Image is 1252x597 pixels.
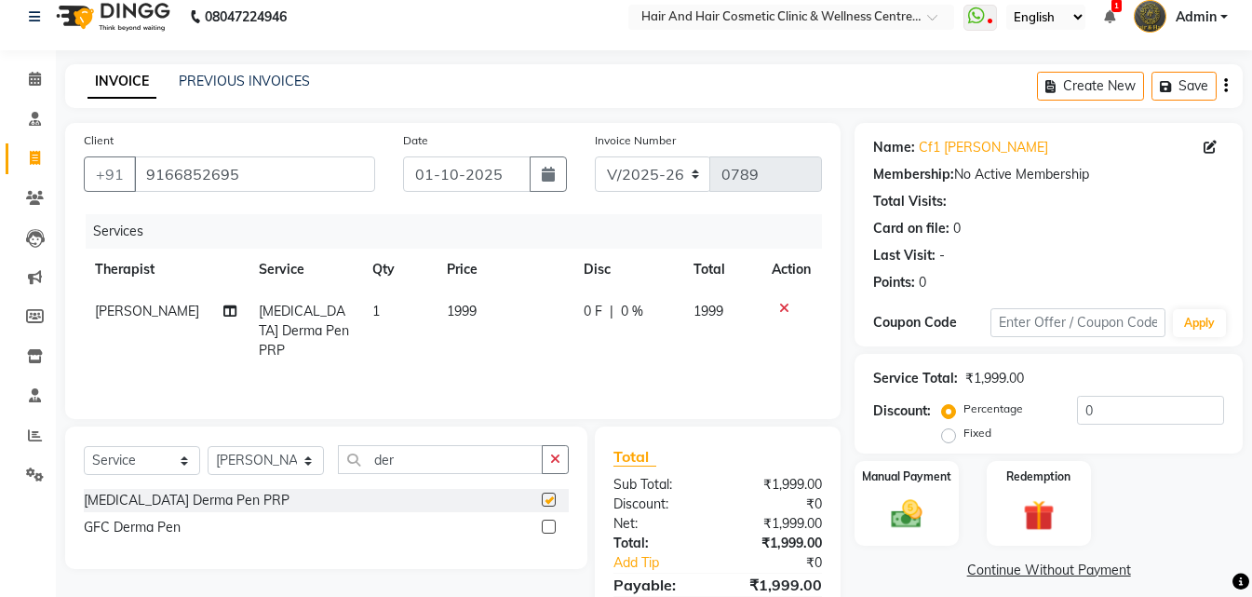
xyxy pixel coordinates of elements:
th: Service [248,249,360,291]
a: Continue Without Payment [858,561,1239,580]
div: Membership: [873,165,954,184]
a: Cf1 [PERSON_NAME] [919,138,1048,157]
img: _gift.svg [1014,496,1064,535]
label: Redemption [1006,468,1070,485]
div: ₹1,999.00 [965,369,1024,388]
span: 1999 [447,303,477,319]
label: Percentage [963,400,1023,417]
div: Discount: [599,495,718,514]
span: 0 % [621,302,643,321]
button: +91 [84,156,136,192]
a: PREVIOUS INVOICES [179,73,310,89]
div: Card on file: [873,219,949,238]
label: Client [84,132,114,149]
button: Apply [1173,309,1226,337]
div: Total Visits: [873,192,947,211]
div: Points: [873,273,915,292]
span: 1 [372,303,380,319]
div: Sub Total: [599,475,718,495]
input: Search by Name/Mobile/Email/Code [134,156,375,192]
label: Fixed [963,425,991,441]
div: No Active Membership [873,165,1224,184]
button: Create New [1037,72,1144,101]
div: Services [86,214,836,249]
div: - [939,246,945,265]
th: Action [761,249,822,291]
label: Date [403,132,428,149]
a: INVOICE [88,65,156,99]
input: Search or Scan [338,445,543,474]
span: [MEDICAL_DATA] Derma Pen PRP [259,303,349,359]
a: 1 [1104,8,1115,25]
th: Disc [572,249,682,291]
div: Payable: [599,574,718,596]
span: 0 F [584,302,602,321]
span: Admin [1176,7,1217,27]
div: ₹1,999.00 [718,574,836,596]
div: GFC Derma Pen [84,518,181,537]
img: _cash.svg [882,496,932,532]
div: [MEDICAL_DATA] Derma Pen PRP [84,491,289,510]
div: 0 [953,219,961,238]
div: Coupon Code [873,313,990,332]
th: Price [436,249,572,291]
div: Net: [599,514,718,534]
div: Discount: [873,401,931,421]
div: Total: [599,534,718,553]
th: Qty [361,249,437,291]
div: ₹0 [718,495,836,514]
div: ₹1,999.00 [718,534,836,553]
th: Therapist [84,249,248,291]
div: ₹1,999.00 [718,475,836,495]
div: 0 [919,273,926,292]
div: Last Visit: [873,246,936,265]
div: Name: [873,138,915,157]
label: Manual Payment [862,468,951,485]
div: ₹0 [737,553,836,573]
button: Save [1151,72,1217,101]
input: Enter Offer / Coupon Code [990,308,1165,337]
div: Service Total: [873,369,958,388]
span: Total [613,447,656,467]
div: ₹1,999.00 [718,514,836,534]
a: Add Tip [599,553,738,573]
span: [PERSON_NAME] [95,303,199,319]
span: 1999 [693,303,723,319]
th: Total [682,249,761,291]
span: | [610,302,613,321]
label: Invoice Number [595,132,676,149]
